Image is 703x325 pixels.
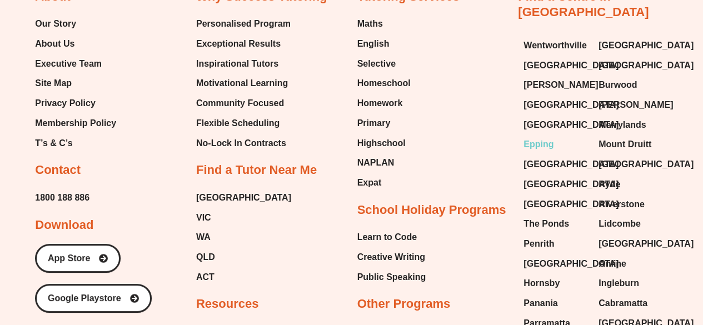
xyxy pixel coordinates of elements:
a: [GEOGRAPHIC_DATA] [523,256,587,272]
span: [GEOGRAPHIC_DATA] [599,236,694,252]
a: Hornsby [523,275,587,292]
a: Inspirational Tutors [196,56,291,72]
a: Community Focused [196,95,291,112]
span: Community Focused [196,95,284,112]
span: Ryde [599,176,620,193]
a: Privacy Policy [35,95,116,112]
a: The Ponds [523,216,587,232]
h2: Contact [35,162,81,178]
span: The Ponds [523,216,569,232]
span: [GEOGRAPHIC_DATA] [523,176,619,193]
a: Wentworthville [523,37,587,54]
a: Ryde [599,176,662,193]
span: Learn to Code [357,229,417,246]
a: Epping [523,136,587,153]
a: Mount Druitt [599,136,662,153]
a: [GEOGRAPHIC_DATA] [196,189,291,206]
a: 1800 188 886 [35,189,89,206]
a: Exceptional Results [196,36,291,52]
span: App Store [48,254,90,263]
span: Merrylands [599,117,646,133]
a: [GEOGRAPHIC_DATA] [523,117,587,133]
h2: School Holiday Programs [357,202,506,218]
span: Executive Team [35,56,102,72]
a: App Store [35,244,121,273]
span: English [357,36,390,52]
span: Penrith [523,236,554,252]
span: Burwood [599,77,637,93]
h2: Download [35,217,93,233]
a: T’s & C’s [35,135,116,152]
span: [GEOGRAPHIC_DATA] [599,156,694,173]
span: No-Lock In Contracts [196,135,286,152]
iframe: Chat Widget [647,272,703,325]
span: Expat [357,174,382,191]
span: [PERSON_NAME] [523,77,598,93]
a: Expat [357,174,411,191]
span: Maths [357,16,383,32]
span: Exceptional Results [196,36,281,52]
span: [PERSON_NAME] [599,97,673,113]
a: Our Story [35,16,116,32]
a: [GEOGRAPHIC_DATA] [599,57,662,74]
a: Primary [357,115,411,132]
a: [GEOGRAPHIC_DATA] [523,57,587,74]
span: Personalised Program [196,16,291,32]
a: Public Speaking [357,269,426,286]
a: Executive Team [35,56,116,72]
span: Creative Writing [357,249,425,266]
a: Merrylands [599,117,662,133]
span: Google Playstore [48,294,121,303]
a: QLD [196,249,291,266]
a: Membership Policy [35,115,116,132]
a: Homework [357,95,411,112]
a: Homeschool [357,75,411,92]
a: [GEOGRAPHIC_DATA] [523,156,587,173]
span: ACT [196,269,215,286]
span: Homework [357,95,403,112]
a: NAPLAN [357,154,411,171]
a: Riverstone [599,196,662,213]
span: Mount Druitt [599,136,651,153]
a: Burwood [599,77,662,93]
span: [GEOGRAPHIC_DATA] [523,156,619,173]
span: Lidcombe [599,216,641,232]
a: Ingleburn [599,275,662,292]
span: Inspirational Tutors [196,56,278,72]
a: Google Playstore [35,284,152,313]
a: [GEOGRAPHIC_DATA] [523,176,587,193]
span: WA [196,229,211,246]
a: Maths [357,16,411,32]
a: No-Lock In Contracts [196,135,291,152]
span: Cabramatta [599,295,647,312]
a: [GEOGRAPHIC_DATA] [523,97,587,113]
span: [GEOGRAPHIC_DATA] [523,196,619,213]
span: T’s & C’s [35,135,72,152]
a: Highschool [357,135,411,152]
h2: Other Programs [357,296,451,312]
span: Highschool [357,135,406,152]
span: [GEOGRAPHIC_DATA] [523,57,619,74]
span: Panania [523,295,557,312]
a: Learn to Code [357,229,426,246]
span: Online [599,256,626,272]
span: VIC [196,209,211,226]
a: Creative Writing [357,249,426,266]
span: Hornsby [523,275,560,292]
a: Lidcombe [599,216,662,232]
a: [GEOGRAPHIC_DATA] [523,196,587,213]
a: Selective [357,56,411,72]
a: About Us [35,36,116,52]
a: [GEOGRAPHIC_DATA] [599,37,662,54]
span: QLD [196,249,215,266]
span: Motivational Learning [196,75,288,92]
span: Privacy Policy [35,95,96,112]
span: [GEOGRAPHIC_DATA] [523,256,619,272]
